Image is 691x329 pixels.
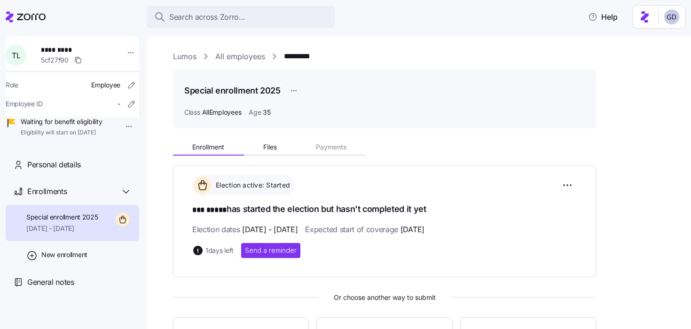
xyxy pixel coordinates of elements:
[316,144,346,150] span: Payments
[27,186,67,197] span: Enrollments
[263,108,270,117] span: 35
[91,80,120,90] span: Employee
[588,11,618,23] span: Help
[215,51,265,63] a: All employees
[664,9,679,24] img: 68a7f73c8a3f673b81c40441e24bb121
[213,180,290,190] span: Election active: Started
[245,246,297,255] span: Send a reminder
[241,243,300,258] button: Send a reminder
[400,224,424,235] span: [DATE]
[21,129,102,137] span: Eligibility will start on [DATE]
[173,292,596,303] span: Or choose another way to submit
[205,246,234,255] span: 1 days left
[242,224,298,235] span: [DATE] - [DATE]
[21,117,102,126] span: Waiting for benefit eligibility
[192,203,577,216] h1: has started the election but hasn't completed it yet
[27,276,74,288] span: General notes
[118,99,120,109] span: -
[581,8,625,26] button: Help
[27,159,81,171] span: Personal details
[184,108,200,117] span: Class
[169,11,245,23] span: Search across Zorro...
[192,224,298,235] span: Election dates
[173,51,196,63] a: Lumos
[249,108,261,117] span: Age
[26,212,98,222] span: Special enrollment 2025
[184,85,281,96] h1: Special enrollment 2025
[263,144,277,150] span: Files
[26,224,98,233] span: [DATE] - [DATE]
[147,6,335,28] button: Search across Zorro...
[305,224,424,235] span: Expected start of coverage
[12,52,20,59] span: T L
[41,55,69,65] span: 5cf27f90
[202,108,242,117] span: AllEmployees
[192,144,224,150] span: Enrollment
[6,80,18,90] span: Role
[41,250,87,259] span: New enrollment
[6,99,43,109] span: Employee ID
